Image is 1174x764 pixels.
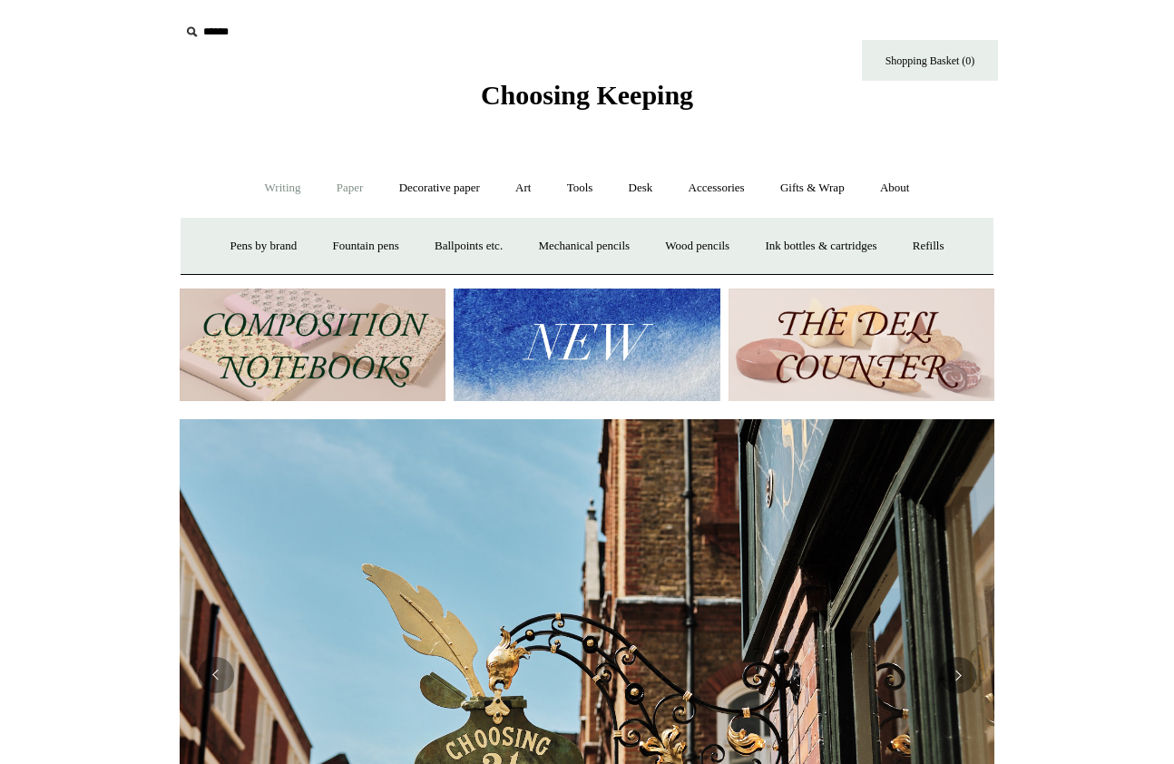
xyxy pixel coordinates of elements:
[864,164,926,212] a: About
[729,289,994,402] img: The Deli Counter
[748,222,893,270] a: Ink bottles & cartridges
[940,657,976,693] button: Next
[764,164,861,212] a: Gifts & Wrap
[198,657,234,693] button: Previous
[551,164,610,212] a: Tools
[180,289,445,402] img: 202302 Composition ledgers.jpg__PID:69722ee6-fa44-49dd-a067-31375e5d54ec
[522,222,646,270] a: Mechanical pencils
[481,94,693,107] a: Choosing Keeping
[649,222,746,270] a: Wood pencils
[481,80,693,110] span: Choosing Keeping
[249,164,318,212] a: Writing
[320,164,380,212] a: Paper
[499,164,547,212] a: Art
[896,222,961,270] a: Refills
[454,289,719,402] img: New.jpg__PID:f73bdf93-380a-4a35-bcfe-7823039498e1
[862,40,998,81] a: Shopping Basket (0)
[316,222,415,270] a: Fountain pens
[214,222,314,270] a: Pens by brand
[418,222,519,270] a: Ballpoints etc.
[672,164,761,212] a: Accessories
[612,164,670,212] a: Desk
[383,164,496,212] a: Decorative paper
